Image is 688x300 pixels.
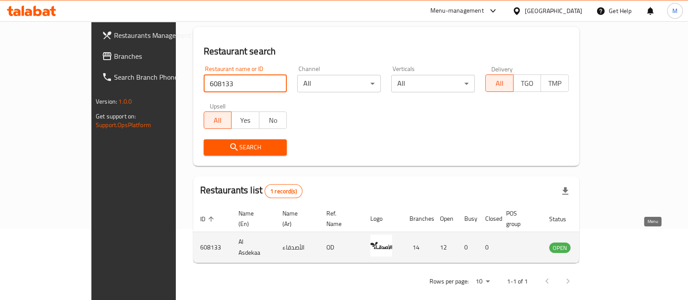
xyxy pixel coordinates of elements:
[525,6,582,16] div: [GEOGRAPHIC_DATA]
[231,111,259,129] button: Yes
[114,30,199,40] span: Restaurants Management
[544,77,565,90] span: TMP
[506,208,532,229] span: POS group
[282,208,309,229] span: Name (Ar)
[403,232,433,263] td: 14
[363,206,403,232] th: Logo
[478,232,499,263] td: 0
[95,67,206,88] a: Search Branch Phone
[211,142,280,153] span: Search
[430,6,484,16] div: Menu-management
[370,235,392,256] img: Al Asdekaa
[265,184,302,198] div: Total records count
[232,232,275,263] td: Al Asdekaa
[259,111,287,129] button: No
[319,232,363,263] td: OD
[672,6,678,16] span: M
[265,187,302,196] span: 1 record(s)
[489,77,510,90] span: All
[96,96,117,107] span: Version:
[208,114,228,127] span: All
[235,114,256,127] span: Yes
[210,103,226,109] label: Upsell
[95,25,206,46] a: Restaurants Management
[433,232,457,263] td: 12
[96,119,151,131] a: Support.OpsPlatform
[238,208,265,229] span: Name (En)
[204,139,287,155] button: Search
[491,66,513,72] label: Delivery
[540,74,569,92] button: TMP
[549,243,571,253] div: OPEN
[200,214,217,224] span: ID
[472,275,493,288] div: Rows per page:
[114,72,199,82] span: Search Branch Phone
[513,74,541,92] button: TGO
[114,51,199,61] span: Branches
[403,206,433,232] th: Branches
[555,181,576,202] div: Export file
[326,208,353,229] span: Ref. Name
[549,214,577,224] span: Status
[549,243,571,253] span: OPEN
[204,111,232,129] button: All
[517,77,538,90] span: TGO
[297,75,381,92] div: All
[478,206,499,232] th: Closed
[457,232,478,263] td: 0
[96,111,136,122] span: Get support on:
[275,232,319,263] td: الأصدقاء
[507,276,528,287] p: 1-1 of 1
[200,184,302,198] h2: Restaurants list
[193,206,618,263] table: enhanced table
[193,232,232,263] td: 608133
[95,46,206,67] a: Branches
[430,276,469,287] p: Rows per page:
[391,75,475,92] div: All
[204,75,287,92] input: Search for restaurant name or ID..
[433,206,457,232] th: Open
[457,206,478,232] th: Busy
[204,45,569,58] h2: Restaurant search
[118,96,132,107] span: 1.0.0
[263,114,284,127] span: No
[485,74,513,92] button: All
